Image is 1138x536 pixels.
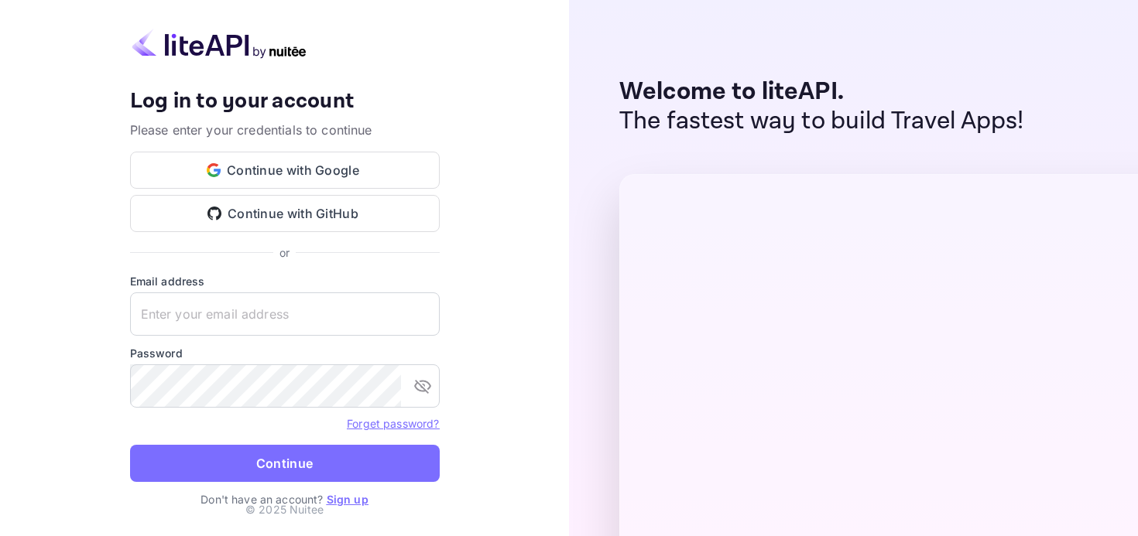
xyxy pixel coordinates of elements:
[245,501,324,517] p: © 2025 Nuitee
[347,415,439,431] a: Forget password?
[130,29,308,59] img: liteapi
[130,292,440,336] input: Enter your email address
[130,445,440,482] button: Continue
[279,244,290,261] p: or
[130,152,440,189] button: Continue with Google
[347,417,439,430] a: Forget password?
[130,195,440,232] button: Continue with GitHub
[327,493,368,506] a: Sign up
[619,107,1024,136] p: The fastest way to build Travel Apps!
[130,273,440,289] label: Email address
[130,121,440,139] p: Please enter your credentials to continue
[130,88,440,115] h4: Log in to your account
[407,370,438,401] button: toggle password visibility
[130,345,440,361] label: Password
[130,491,440,507] p: Don't have an account?
[619,77,1024,107] p: Welcome to liteAPI.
